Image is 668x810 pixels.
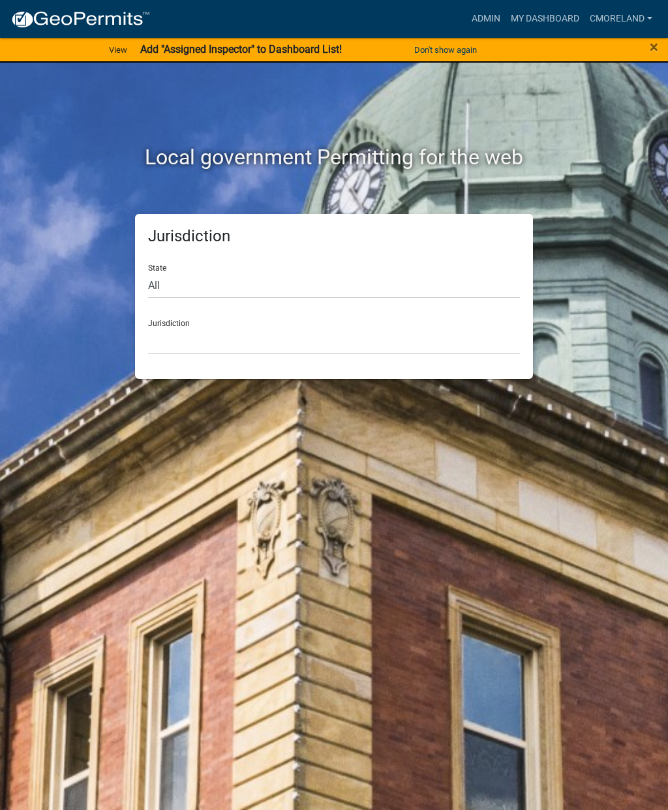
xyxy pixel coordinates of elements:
[104,39,132,61] a: View
[584,7,658,31] a: cmoreland
[148,227,520,246] h5: Jurisdiction
[466,7,506,31] a: Admin
[409,39,482,61] button: Don't show again
[506,7,584,31] a: My Dashboard
[31,145,637,170] h2: Local government Permitting for the web
[140,43,342,55] strong: Add "Assigned Inspector" to Dashboard List!
[650,38,658,56] span: ×
[650,39,658,55] button: Close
